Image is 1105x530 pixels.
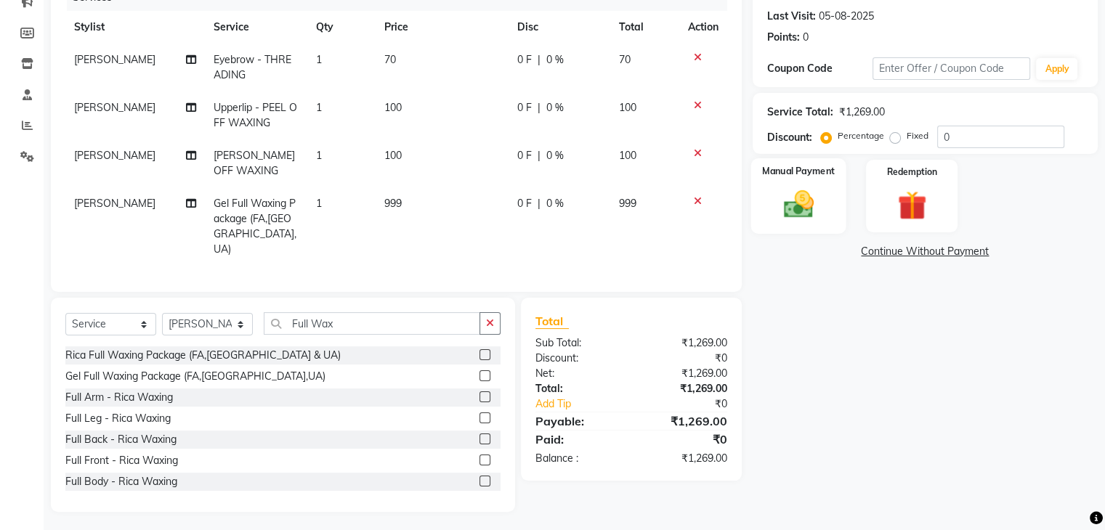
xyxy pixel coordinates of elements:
[631,431,738,448] div: ₹0
[767,61,873,76] div: Coupon Code
[535,314,569,329] span: Total
[546,148,564,163] span: 0 %
[74,197,155,210] span: [PERSON_NAME]
[525,396,649,412] a: Add Tip
[907,129,928,142] label: Fixed
[767,105,833,120] div: Service Total:
[517,100,532,115] span: 0 F
[65,432,177,447] div: Full Back - Rica Waxing
[767,130,812,145] div: Discount:
[316,149,322,162] span: 1
[538,100,541,115] span: |
[517,148,532,163] span: 0 F
[631,335,738,351] div: ₹1,269.00
[525,412,631,430] div: Payable:
[546,196,564,211] span: 0 %
[65,474,177,489] div: Full Body - Rica Waxing
[214,197,296,256] span: Gel Full Waxing Package (FA,[GEOGRAPHIC_DATA],UA)
[649,396,737,412] div: ₹0
[74,149,155,162] span: [PERSON_NAME]
[819,9,874,24] div: 05-08-2025
[538,196,541,211] span: |
[65,348,341,363] div: Rica Full Waxing Package (FA,[GEOGRAPHIC_DATA] & UA)
[214,53,291,81] span: Eyebrow - THREADING
[384,149,402,162] span: 100
[839,105,885,120] div: ₹1,269.00
[384,197,402,210] span: 999
[384,53,396,66] span: 70
[517,196,532,211] span: 0 F
[538,52,541,68] span: |
[774,187,822,222] img: _cash.svg
[509,11,610,44] th: Disc
[525,381,631,396] div: Total:
[546,100,564,115] span: 0 %
[74,53,155,66] span: [PERSON_NAME]
[525,431,631,448] div: Paid:
[873,57,1031,80] input: Enter Offer / Coupon Code
[631,381,738,396] div: ₹1,269.00
[631,366,738,381] div: ₹1,269.00
[767,30,800,45] div: Points:
[619,149,636,162] span: 100
[74,101,155,114] span: [PERSON_NAME]
[316,101,322,114] span: 1
[838,129,884,142] label: Percentage
[631,351,738,366] div: ₹0
[316,197,322,210] span: 1
[65,411,171,426] div: Full Leg - Rica Waxing
[525,451,631,466] div: Balance :
[756,244,1095,259] a: Continue Without Payment
[525,351,631,366] div: Discount:
[619,197,636,210] span: 999
[803,30,809,45] div: 0
[538,148,541,163] span: |
[546,52,564,68] span: 0 %
[316,53,322,66] span: 1
[65,11,205,44] th: Stylist
[631,451,738,466] div: ₹1,269.00
[889,187,936,224] img: _gift.svg
[887,166,937,179] label: Redemption
[214,101,297,129] span: Upperlip - PEEL OFF WAXING
[762,164,835,178] label: Manual Payment
[65,369,325,384] div: Gel Full Waxing Package (FA,[GEOGRAPHIC_DATA],UA)
[619,101,636,114] span: 100
[767,9,816,24] div: Last Visit:
[679,11,727,44] th: Action
[525,366,631,381] div: Net:
[525,335,631,351] div: Sub Total:
[619,53,631,66] span: 70
[264,312,480,335] input: Search or Scan
[384,101,402,114] span: 100
[517,52,532,68] span: 0 F
[610,11,679,44] th: Total
[1036,58,1077,80] button: Apply
[205,11,307,44] th: Service
[631,412,738,430] div: ₹1,269.00
[307,11,376,44] th: Qty
[214,149,295,177] span: [PERSON_NAME] OFF WAXING
[65,390,173,405] div: Full Arm - Rica Waxing
[65,453,178,468] div: Full Front - Rica Waxing
[376,11,509,44] th: Price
